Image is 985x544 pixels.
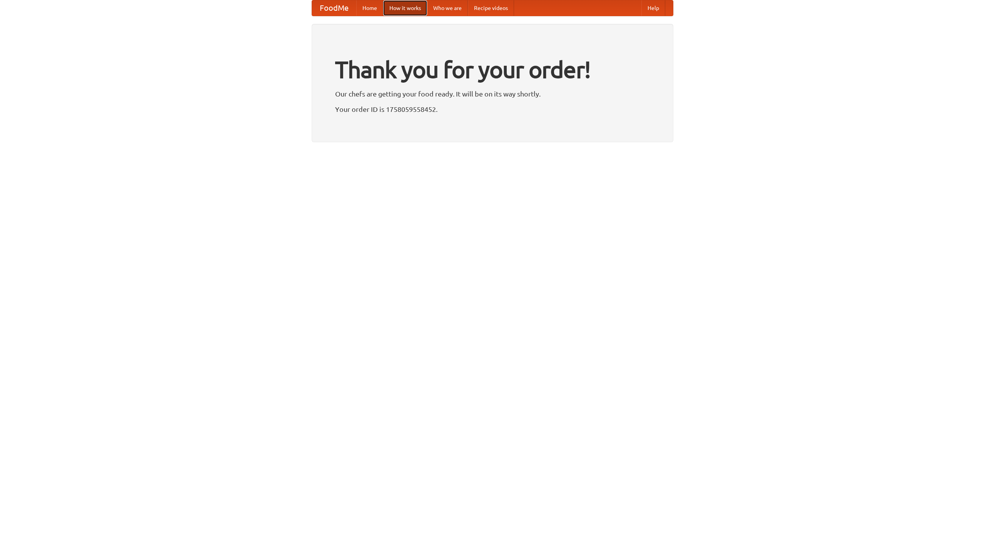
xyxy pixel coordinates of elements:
[383,0,427,16] a: How it works
[335,103,650,115] p: Your order ID is 1758059558452.
[356,0,383,16] a: Home
[468,0,514,16] a: Recipe videos
[641,0,665,16] a: Help
[312,0,356,16] a: FoodMe
[335,51,650,88] h1: Thank you for your order!
[427,0,468,16] a: Who we are
[335,88,650,100] p: Our chefs are getting your food ready. It will be on its way shortly.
